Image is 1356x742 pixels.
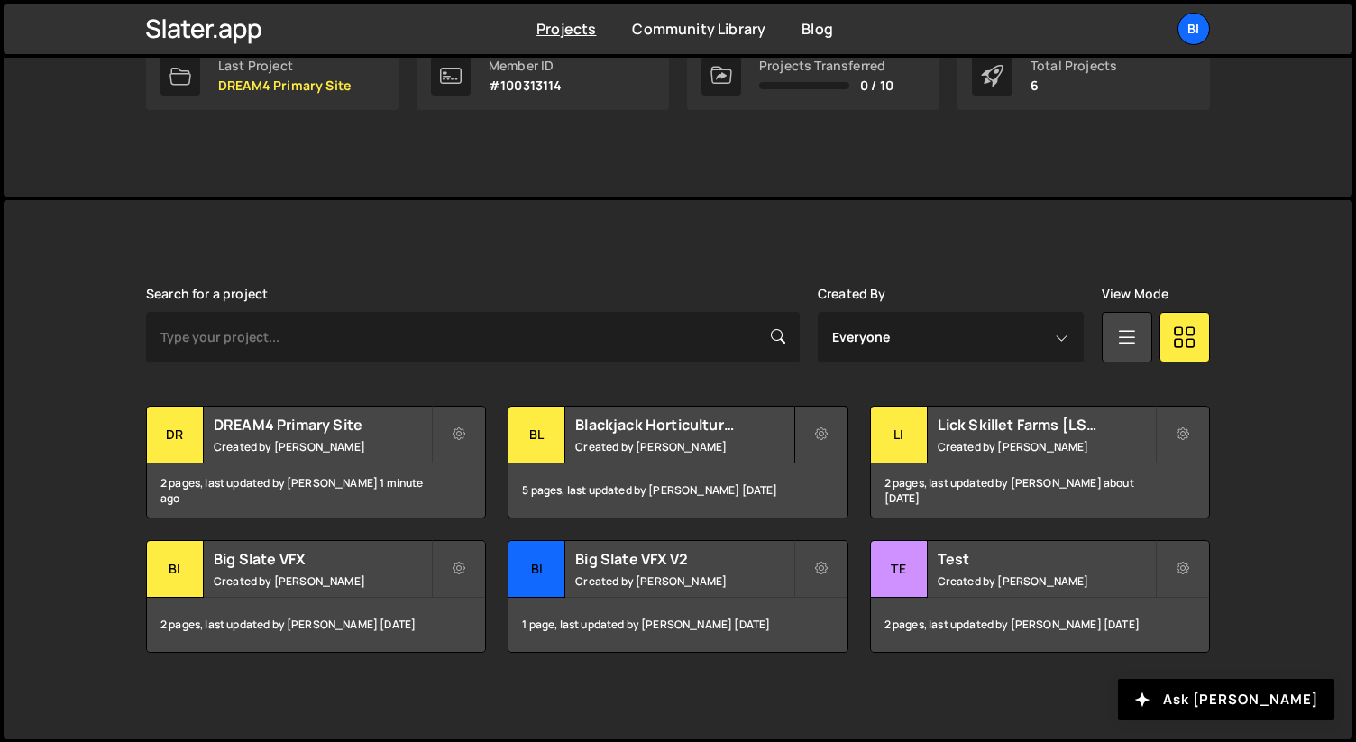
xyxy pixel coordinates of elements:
div: 5 pages, last updated by [PERSON_NAME] [DATE] [508,463,847,518]
div: DR [147,407,204,463]
div: 1 page, last updated by [PERSON_NAME] [DATE] [508,598,847,652]
p: #100313114 [489,78,563,93]
div: Bi [147,541,204,598]
a: Community Library [632,19,765,39]
a: Li Lick Skillet Farms [LSC_2770_WEB] Created by [PERSON_NAME] 2 pages, last updated by [PERSON_NA... [870,406,1210,518]
div: Projects Transferred [759,59,893,73]
button: Ask [PERSON_NAME] [1118,679,1334,720]
label: Search for a project [146,287,268,301]
div: Li [871,407,928,463]
div: 2 pages, last updated by [PERSON_NAME] 1 minute ago [147,463,485,518]
label: View Mode [1102,287,1168,301]
a: Bi Big Slate VFX Created by [PERSON_NAME] 2 pages, last updated by [PERSON_NAME] [DATE] [146,540,486,653]
div: Bl [508,407,565,463]
h2: Blackjack Horticulture [BJ_2719_WEBDEV] [575,415,793,435]
h2: DREAM4 Primary Site [214,415,431,435]
small: Created by [PERSON_NAME] [575,439,793,454]
div: Member ID [489,59,563,73]
p: DREAM4 Primary Site [218,78,351,93]
a: Te Test Created by [PERSON_NAME] 2 pages, last updated by [PERSON_NAME] [DATE] [870,540,1210,653]
p: 6 [1031,78,1117,93]
a: Blog [802,19,833,39]
div: Bi [508,541,565,598]
small: Created by [PERSON_NAME] [938,439,1155,454]
small: Created by [PERSON_NAME] [214,573,431,589]
small: Created by [PERSON_NAME] [938,573,1155,589]
h2: Big Slate VFX [214,549,431,569]
div: Te [871,541,928,598]
small: Created by [PERSON_NAME] [214,439,431,454]
div: 2 pages, last updated by [PERSON_NAME] [DATE] [871,598,1209,652]
a: Last Project DREAM4 Primary Site [146,41,399,110]
div: Last Project [218,59,351,73]
label: Created By [818,287,886,301]
a: Bi Big Slate VFX V2 Created by [PERSON_NAME] 1 page, last updated by [PERSON_NAME] [DATE] [508,540,847,653]
h2: Lick Skillet Farms [LSC_2770_WEB] [938,415,1155,435]
a: Bl Blackjack Horticulture [BJ_2719_WEBDEV] Created by [PERSON_NAME] 5 pages, last updated by [PER... [508,406,847,518]
div: Total Projects [1031,59,1117,73]
a: DR DREAM4 Primary Site Created by [PERSON_NAME] 2 pages, last updated by [PERSON_NAME] 1 minute ago [146,406,486,518]
div: 2 pages, last updated by [PERSON_NAME] [DATE] [147,598,485,652]
small: Created by [PERSON_NAME] [575,573,793,589]
div: 2 pages, last updated by [PERSON_NAME] about [DATE] [871,463,1209,518]
h2: Big Slate VFX V2 [575,549,793,569]
a: Projects [536,19,596,39]
h2: Test [938,549,1155,569]
a: Bi [1177,13,1210,45]
span: 0 / 10 [860,78,893,93]
input: Type your project... [146,312,800,362]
